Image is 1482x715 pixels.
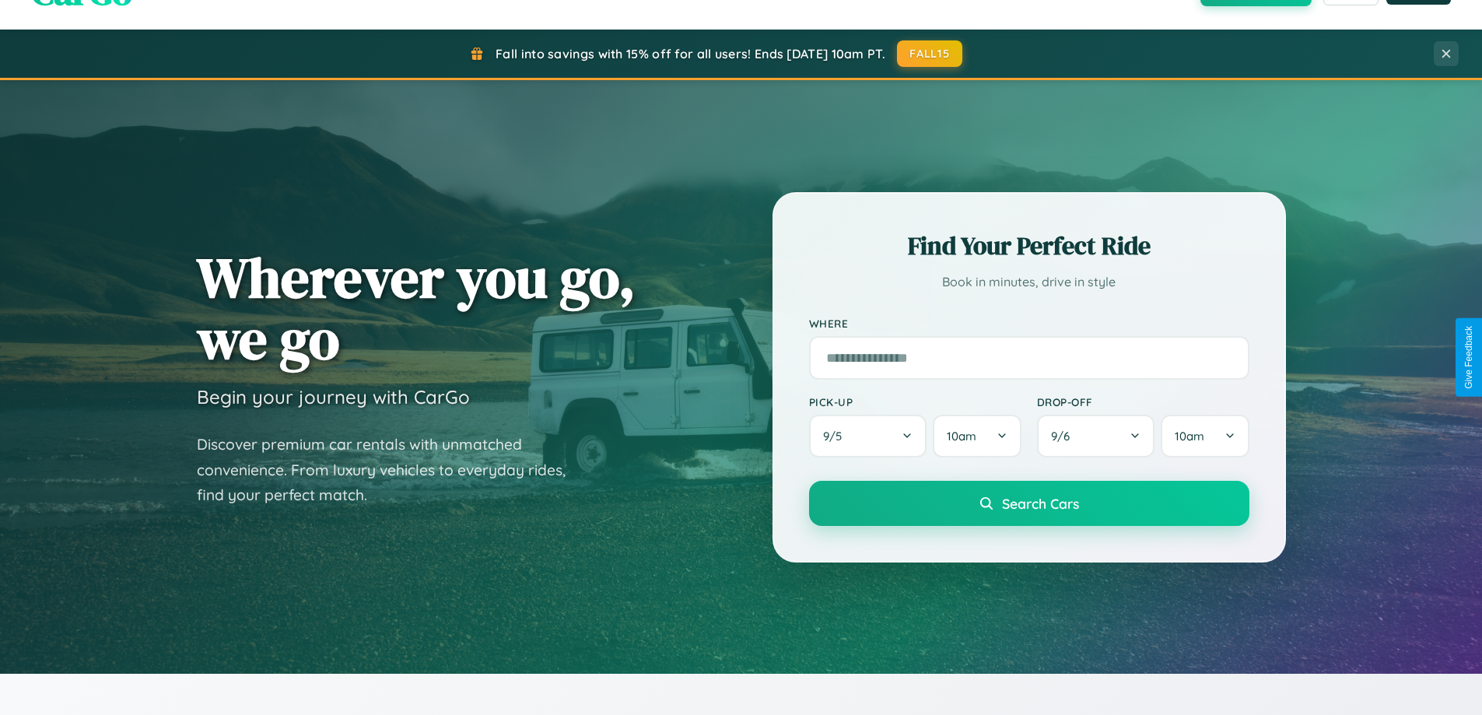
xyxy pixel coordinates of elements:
button: 9/6 [1037,415,1155,457]
span: Search Cars [1002,495,1079,512]
label: Where [809,317,1249,330]
label: Drop-off [1037,395,1249,408]
p: Discover premium car rentals with unmatched convenience. From luxury vehicles to everyday rides, ... [197,432,586,508]
span: 9 / 5 [823,429,850,443]
h3: Begin your journey with CarGo [197,385,470,408]
h1: Wherever you go, we go [197,247,636,370]
span: 9 / 6 [1051,429,1077,443]
button: Search Cars [809,481,1249,526]
span: 10am [1175,429,1204,443]
span: 10am [947,429,976,443]
p: Book in minutes, drive in style [809,271,1249,293]
h2: Find Your Perfect Ride [809,229,1249,263]
button: 10am [933,415,1021,457]
button: FALL15 [897,40,962,67]
span: Fall into savings with 15% off for all users! Ends [DATE] 10am PT. [496,46,885,61]
button: 10am [1161,415,1249,457]
div: Give Feedback [1463,326,1474,389]
button: 9/5 [809,415,927,457]
label: Pick-up [809,395,1021,408]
